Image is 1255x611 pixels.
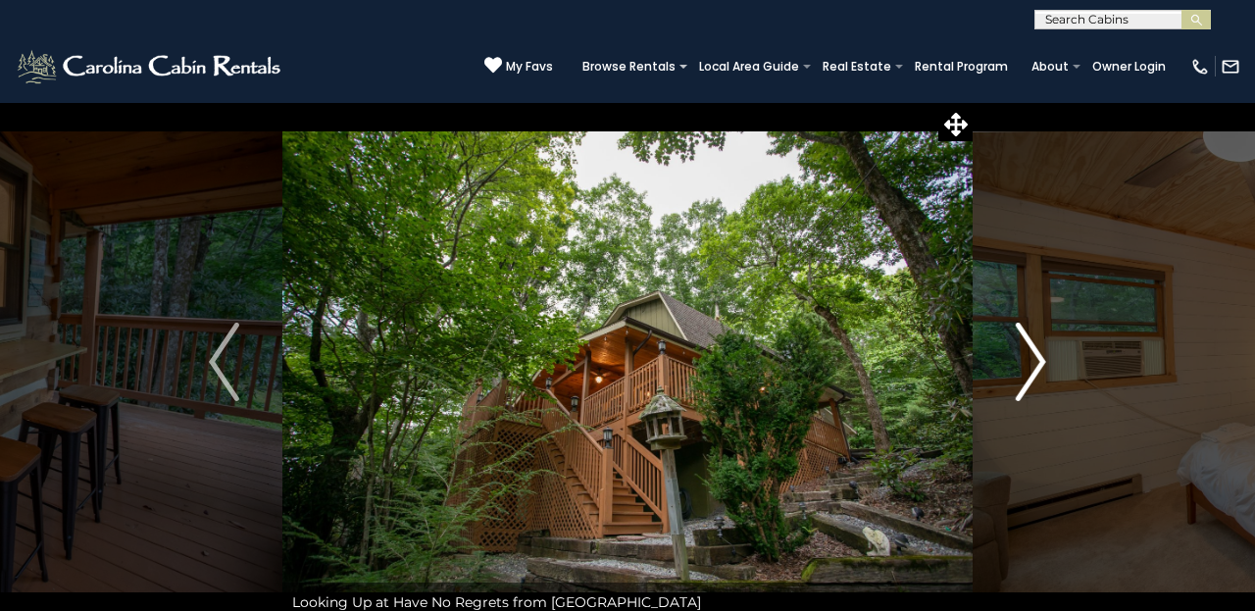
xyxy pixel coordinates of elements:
[1190,57,1210,76] img: phone-regular-white.png
[573,53,685,80] a: Browse Rentals
[15,47,286,86] img: White-1-2.png
[209,323,238,401] img: arrow
[1082,53,1176,80] a: Owner Login
[1221,57,1240,76] img: mail-regular-white.png
[689,53,809,80] a: Local Area Guide
[484,56,553,76] a: My Favs
[813,53,901,80] a: Real Estate
[506,58,553,76] span: My Favs
[1022,53,1079,80] a: About
[1016,323,1045,401] img: arrow
[905,53,1018,80] a: Rental Program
